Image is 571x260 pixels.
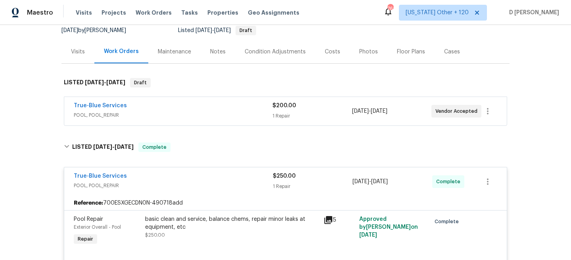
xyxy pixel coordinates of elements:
span: - [93,144,134,150]
div: 5 [324,215,354,225]
span: Work Orders [136,9,172,17]
span: Pool Repair [74,216,103,222]
span: Repair [75,235,96,243]
span: Exterior Overall - Pool [74,225,121,230]
span: $250.00 [273,173,296,179]
span: Projects [102,9,126,17]
div: Work Orders [104,47,139,55]
span: Geo Assignments [248,9,299,17]
span: $200.00 [272,103,296,108]
span: [DATE] [214,28,231,33]
span: [DATE] [85,80,104,85]
div: Cases [444,48,460,56]
span: [DATE] [106,80,125,85]
span: Listed [178,28,256,33]
div: Photos [359,48,378,56]
span: D [PERSON_NAME] [506,9,559,17]
span: Vendor Accepted [435,107,481,115]
span: Maestro [27,9,53,17]
span: POOL, POOL_REPAIR [74,182,273,190]
span: Draft [236,28,255,33]
h6: LISTED [64,78,125,87]
div: LISTED [DATE]-[DATE]Draft [61,70,510,95]
span: [DATE] [195,28,212,33]
span: Visits [76,9,92,17]
span: Tasks [181,10,198,15]
div: Notes [210,48,226,56]
span: [DATE] [115,144,134,150]
span: [DATE] [352,108,369,114]
div: LISTED [DATE]-[DATE]Complete [61,135,510,160]
span: $250.00 [145,233,165,237]
div: 1 Repair [273,182,353,190]
div: by [PERSON_NAME] [61,26,136,35]
div: Condition Adjustments [245,48,306,56]
span: [DATE] [359,232,377,238]
span: Properties [207,9,238,17]
div: Maintenance [158,48,191,56]
span: [DATE] [371,179,388,184]
span: [DATE] [353,179,369,184]
span: - [195,28,231,33]
span: - [352,107,387,115]
div: 700ESXGECDN0N-490718add [64,196,507,210]
span: [US_STATE] Other + 120 [406,9,469,17]
div: Costs [325,48,340,56]
span: - [85,80,125,85]
span: Draft [131,79,150,87]
div: Visits [71,48,85,56]
span: [DATE] [371,108,387,114]
a: True-Blue Services [74,173,127,179]
span: Approved by [PERSON_NAME] on [359,216,418,238]
div: basic clean and service, balance chems, repair minor leaks at equipment, etc [145,215,319,231]
b: Reference: [74,199,103,207]
span: [DATE] [93,144,112,150]
div: 761 [387,5,393,13]
a: True-Blue Services [74,103,127,108]
span: Complete [435,218,462,226]
span: [DATE] [61,28,78,33]
span: - [353,178,388,186]
div: Floor Plans [397,48,425,56]
span: Complete [436,178,464,186]
h6: LISTED [72,142,134,152]
span: POOL, POOL_REPAIR [74,111,272,119]
div: 1 Repair [272,112,352,120]
span: Complete [139,143,170,151]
